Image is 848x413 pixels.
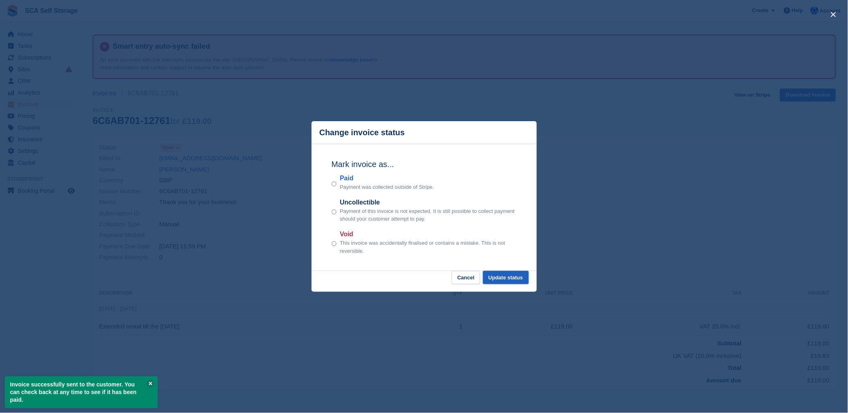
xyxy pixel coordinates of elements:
[340,207,516,223] p: Payment of this invoice is not expected. It is still possible to collect payment should your cust...
[340,239,516,255] p: This invoice was accidentally finalised or contains a mistake. This is not reversible.
[340,229,516,239] label: Void
[340,183,434,191] p: Payment was collected outside of Stripe.
[452,271,480,284] button: Cancel
[5,376,158,408] p: Invoice successfully sent to the customer. You can check back at any time to see if it has been p...
[827,8,840,21] button: close
[340,173,434,183] label: Paid
[320,128,405,137] p: Change invoice status
[332,158,517,170] h2: Mark invoice as...
[340,198,516,207] label: Uncollectible
[483,271,529,284] button: Update status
